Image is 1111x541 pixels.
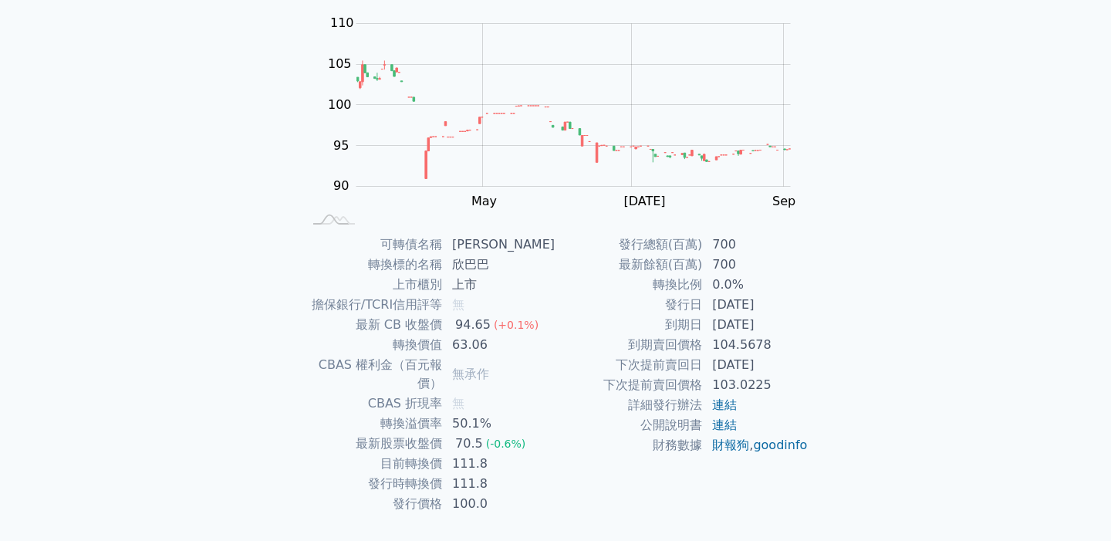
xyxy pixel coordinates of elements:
span: (-0.6%) [486,438,526,450]
td: 轉換溢價率 [302,414,443,434]
td: 欣巴巴 [443,255,555,275]
td: 111.8 [443,454,555,474]
span: (+0.1%) [494,319,539,331]
td: 擔保銀行/TCRI信用評等 [302,295,443,315]
td: 詳細發行辦法 [555,395,703,415]
a: 連結 [712,418,737,432]
td: 0.0% [703,275,809,295]
tspan: [DATE] [623,194,665,208]
tspan: 110 [330,15,354,30]
td: 發行日 [555,295,703,315]
td: 上市櫃別 [302,275,443,295]
td: CBAS 權利金（百元報價） [302,355,443,394]
td: , [703,435,809,455]
td: [DATE] [703,295,809,315]
td: 轉換價值 [302,335,443,355]
td: 下次提前賣回價格 [555,375,703,395]
td: 可轉債名稱 [302,235,443,255]
td: 轉換標的名稱 [302,255,443,275]
td: 到期日 [555,315,703,335]
span: 無 [452,297,464,312]
span: 無承作 [452,367,489,381]
td: CBAS 折現率 [302,394,443,414]
tspan: 95 [333,138,349,153]
td: 發行總額(百萬) [555,235,703,255]
iframe: Chat Widget [1034,467,1111,541]
td: [DATE] [703,355,809,375]
td: 目前轉換價 [302,454,443,474]
td: 下次提前賣回日 [555,355,703,375]
td: 700 [703,235,809,255]
td: 財務數據 [555,435,703,455]
div: 70.5 [452,434,486,453]
td: 63.06 [443,335,555,355]
g: Chart [320,15,814,208]
td: [DATE] [703,315,809,335]
td: 100.0 [443,494,555,514]
tspan: 105 [328,56,352,71]
div: 聊天小工具 [1034,467,1111,541]
td: 最新 CB 收盤價 [302,315,443,335]
td: 發行時轉換價 [302,474,443,494]
td: [PERSON_NAME] [443,235,555,255]
td: 最新股票收盤價 [302,434,443,454]
td: 到期賣回價格 [555,335,703,355]
td: 104.5678 [703,335,809,355]
tspan: Sep [772,194,795,208]
td: 103.0225 [703,375,809,395]
span: 無 [452,396,464,411]
td: 111.8 [443,474,555,494]
tspan: 90 [333,178,349,193]
td: 700 [703,255,809,275]
td: 最新餘額(百萬) [555,255,703,275]
tspan: May [471,194,497,208]
td: 公開說明書 [555,415,703,435]
a: 財報狗 [712,438,749,452]
a: 連結 [712,397,737,412]
tspan: 100 [328,97,352,112]
td: 上市 [443,275,555,295]
td: 發行價格 [302,494,443,514]
td: 50.1% [443,414,555,434]
div: 94.65 [452,316,494,334]
td: 轉換比例 [555,275,703,295]
a: goodinfo [753,438,807,452]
